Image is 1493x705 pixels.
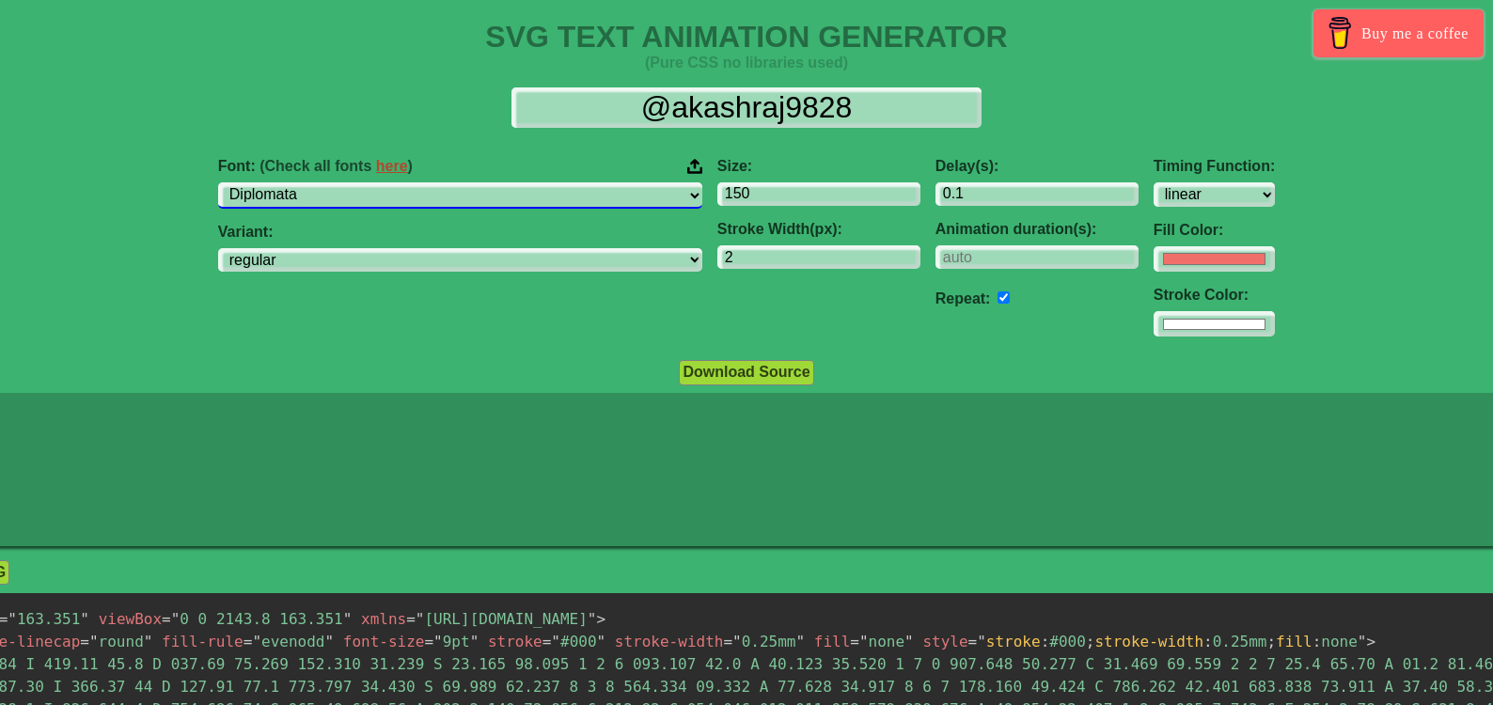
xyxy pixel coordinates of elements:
button: Download Source [679,360,813,384]
span: ; [1266,633,1276,650]
span: stroke-width [1094,633,1203,650]
input: 2px [717,245,920,269]
span: " [80,610,89,628]
span: " [252,633,261,650]
span: fill-rule [162,633,244,650]
span: = [244,633,253,650]
span: " [732,633,742,650]
span: " [343,610,353,628]
label: Delay(s): [935,158,1139,175]
span: " [89,633,99,650]
img: Buy me a coffee [1324,17,1357,49]
span: > [1366,633,1375,650]
img: Upload your font [687,158,702,175]
span: style [922,633,967,650]
span: ; [1086,633,1095,650]
span: " [416,610,425,628]
span: " [795,633,805,650]
label: Stroke Width(px): [717,221,920,238]
span: 0 0 2143.8 163.351 [162,610,352,628]
span: stroke [488,633,542,650]
span: " [324,633,334,650]
label: Fill Color: [1154,222,1275,239]
span: = [162,610,171,628]
span: fill [814,633,851,650]
span: (Check all fonts ) [259,158,413,174]
span: evenodd [244,633,334,650]
span: none [850,633,913,650]
span: : [1041,633,1050,650]
span: stroke-width [615,633,724,650]
span: font-size [343,633,425,650]
span: " [470,633,479,650]
input: Input Text Here [511,87,982,128]
span: 0.25mm [723,633,805,650]
span: " [551,633,560,650]
span: Buy me a coffee [1361,17,1469,50]
label: Timing Function: [1154,158,1275,175]
input: 100 [717,182,920,206]
span: : [1312,633,1322,650]
span: " [171,610,181,628]
span: xmlns [361,610,406,628]
span: = [80,633,89,650]
label: Animation duration(s): [935,221,1139,238]
span: = [850,633,859,650]
a: here [376,158,408,174]
span: " [859,633,869,650]
input: auto [935,245,1139,269]
span: 9pt [424,633,479,650]
span: " [1358,633,1367,650]
span: Font: [218,158,413,175]
span: " [144,633,153,650]
span: : [1203,633,1213,650]
span: " [597,633,606,650]
span: > [597,610,606,628]
input: auto [998,291,1010,304]
span: [URL][DOMAIN_NAME] [406,610,596,628]
span: =" [968,633,986,650]
label: Repeat: [935,290,991,306]
input: 0.1s [935,182,1139,206]
span: = [406,610,416,628]
label: Variant: [218,224,702,241]
a: Buy me a coffee [1313,9,1484,57]
span: " [433,633,443,650]
span: fill [1276,633,1312,650]
span: #000 [542,633,605,650]
span: = [723,633,732,650]
span: round [80,633,152,650]
label: Size: [717,158,920,175]
span: " [904,633,914,650]
span: stroke [986,633,1041,650]
span: " [588,610,597,628]
span: = [542,633,552,650]
label: Stroke Color: [1154,287,1275,304]
span: viewBox [99,610,162,628]
span: = [424,633,433,650]
span: #000 0.25mm none [986,633,1358,650]
span: " [8,610,17,628]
